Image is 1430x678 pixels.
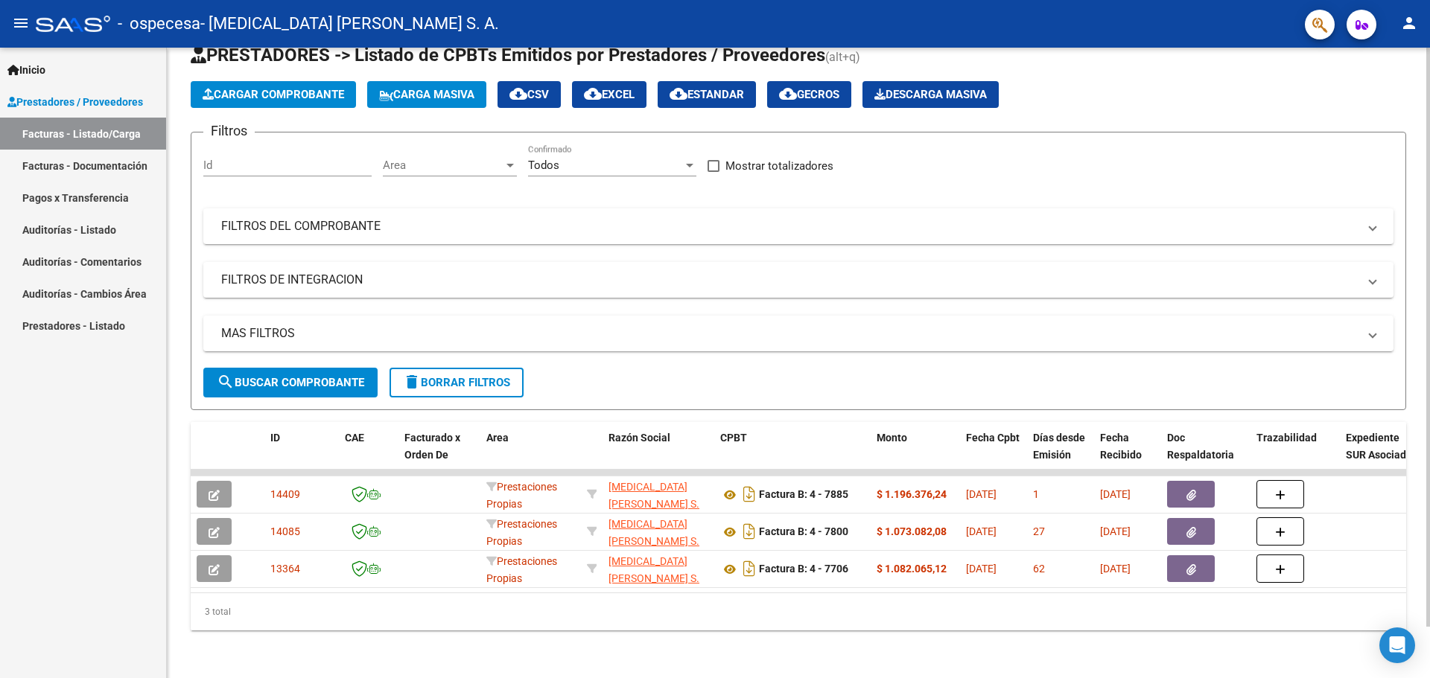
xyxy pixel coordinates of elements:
[1167,432,1234,461] span: Doc Respaldatoria
[714,422,871,487] datatable-header-cell: CPBT
[877,563,947,575] strong: $ 1.082.065,12
[572,81,646,108] button: EXCEL
[608,518,699,564] span: [MEDICAL_DATA] [PERSON_NAME] S. A.
[203,88,344,101] span: Cargar Comprobante
[877,525,947,537] strong: $ 1.073.082,08
[486,518,557,547] span: Prestaciones Propias
[509,85,527,103] mat-icon: cloud_download
[191,593,1406,630] div: 3 total
[528,159,559,172] span: Todos
[608,479,708,510] div: 30711031061
[608,516,708,547] div: 30711031061
[877,488,947,500] strong: $ 1.196.376,24
[1100,525,1131,537] span: [DATE]
[871,422,960,487] datatable-header-cell: Monto
[725,157,833,175] span: Mostrar totalizadores
[1027,422,1094,487] datatable-header-cell: Días desde Emisión
[1094,422,1161,487] datatable-header-cell: Fecha Recibido
[1340,422,1422,487] datatable-header-cell: Expediente SUR Asociado
[825,50,860,64] span: (alt+q)
[221,325,1358,342] mat-panel-title: MAS FILTROS
[1400,14,1418,32] mat-icon: person
[1033,432,1085,461] span: Días desde Emisión
[658,81,756,108] button: Estandar
[608,555,699,601] span: [MEDICAL_DATA] [PERSON_NAME] S. A.
[7,94,143,110] span: Prestadores / Proveedores
[1033,488,1039,500] span: 1
[118,7,200,40] span: - ospecesa
[221,272,1358,288] mat-panel-title: FILTROS DE INTEGRACION
[270,525,300,537] span: 14085
[740,519,759,543] i: Descargar documento
[486,481,557,510] span: Prestaciones Propias
[584,85,602,103] mat-icon: cloud_download
[217,376,364,389] span: Buscar Comprobante
[270,563,300,575] span: 13364
[7,62,45,78] span: Inicio
[759,526,848,538] strong: Factura B: 4 - 7800
[379,88,474,101] span: Carga Masiva
[345,432,364,444] span: CAE
[403,376,510,389] span: Borrar Filtros
[740,557,759,581] i: Descargar documento
[270,488,300,500] span: 14409
[767,81,851,108] button: Gecros
[1256,432,1317,444] span: Trazabilidad
[398,422,480,487] datatable-header-cell: Facturado x Orden De
[383,159,503,172] span: Area
[1100,488,1131,500] span: [DATE]
[203,121,255,141] h3: Filtros
[509,88,549,101] span: CSV
[1033,525,1045,537] span: 27
[759,563,848,575] strong: Factura B: 4 - 7706
[966,525,997,537] span: [DATE]
[498,81,561,108] button: CSV
[960,422,1027,487] datatable-header-cell: Fecha Cpbt
[603,422,714,487] datatable-header-cell: Razón Social
[264,422,339,487] datatable-header-cell: ID
[486,432,509,444] span: Area
[720,432,747,444] span: CPBT
[200,7,499,40] span: - [MEDICAL_DATA] [PERSON_NAME] S. A.
[608,432,670,444] span: Razón Social
[221,218,1358,234] mat-panel-title: FILTROS DEL COMPROBANTE
[1033,563,1045,575] span: 62
[217,373,235,391] mat-icon: search
[862,81,999,108] button: Descarga Masiva
[759,489,848,501] strong: Factura B: 4 - 7885
[191,81,356,108] button: Cargar Comprobante
[584,88,635,101] span: EXCEL
[740,482,759,506] i: Descargar documento
[966,488,997,500] span: [DATE]
[966,432,1020,444] span: Fecha Cpbt
[608,481,699,527] span: [MEDICAL_DATA] [PERSON_NAME] S. A.
[339,422,398,487] datatable-header-cell: CAE
[966,563,997,575] span: [DATE]
[480,422,581,487] datatable-header-cell: Area
[203,262,1394,298] mat-expansion-panel-header: FILTROS DE INTEGRACION
[404,432,460,461] span: Facturado x Orden De
[877,432,907,444] span: Monto
[367,81,486,108] button: Carga Masiva
[486,555,557,584] span: Prestaciones Propias
[779,85,797,103] mat-icon: cloud_download
[270,432,280,444] span: ID
[1100,432,1142,461] span: Fecha Recibido
[1251,422,1340,487] datatable-header-cell: Trazabilidad
[1100,563,1131,575] span: [DATE]
[874,88,987,101] span: Descarga Masiva
[1379,627,1415,663] div: Open Intercom Messenger
[12,14,30,32] mat-icon: menu
[862,81,999,108] app-download-masive: Descarga masiva de comprobantes (adjuntos)
[390,368,524,397] button: Borrar Filtros
[1161,422,1251,487] datatable-header-cell: Doc Respaldatoria
[203,368,378,397] button: Buscar Comprobante
[779,88,839,101] span: Gecros
[1346,432,1412,461] span: Expediente SUR Asociado
[403,373,421,391] mat-icon: delete
[191,45,825,65] span: PRESTADORES -> Listado de CPBTs Emitidos por Prestadores / Proveedores
[203,316,1394,351] mat-expansion-panel-header: MAS FILTROS
[670,85,687,103] mat-icon: cloud_download
[670,88,744,101] span: Estandar
[608,553,708,584] div: 30711031061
